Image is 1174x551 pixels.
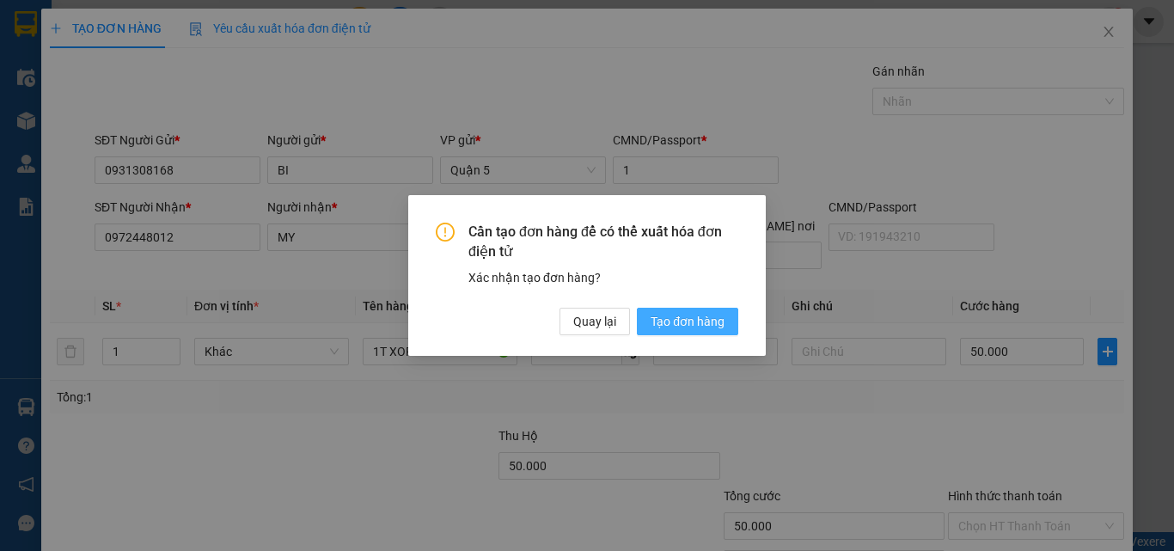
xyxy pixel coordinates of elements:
[573,312,616,331] span: Quay lại
[559,308,630,335] button: Quay lại
[436,223,455,242] span: exclamation-circle
[468,268,738,287] div: Xác nhận tạo đơn hàng?
[468,223,738,261] span: Cần tạo đơn hàng để có thể xuất hóa đơn điện tử
[637,308,738,335] button: Tạo đơn hàng
[651,312,725,331] span: Tạo đơn hàng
